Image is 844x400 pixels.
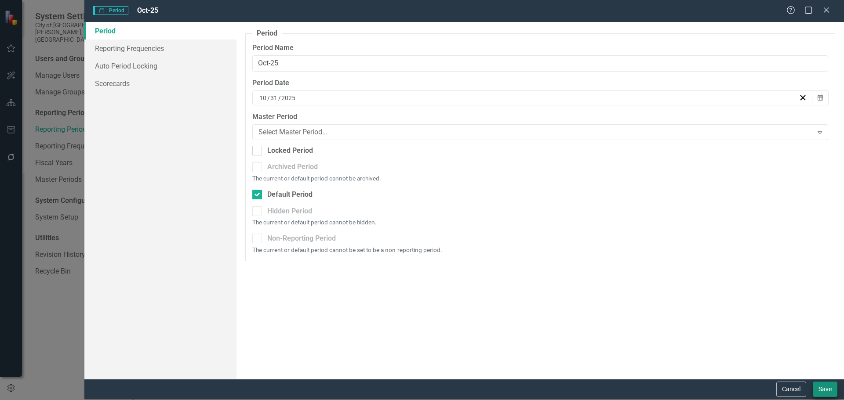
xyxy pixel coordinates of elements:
div: Hidden Period [267,206,312,216]
a: Period [84,22,236,40]
legend: Period [252,29,282,39]
small: The current or default period cannot be hidden. [252,218,828,227]
span: / [267,94,270,102]
span: Oct-25 [137,6,158,14]
span: Period [93,6,128,15]
div: Non-Reporting Period [267,234,336,244]
a: Reporting Frequencies [84,40,236,57]
div: Default Period [267,190,313,200]
div: Archived Period [267,162,318,172]
small: The current or default period cannot be set to be a non-reporting period. [252,246,828,254]
button: Save [813,382,837,397]
div: Period Date [252,78,828,88]
label: Period Name [252,43,828,53]
button: Cancel [776,382,806,397]
a: Scorecards [84,75,236,92]
div: Select Master Period... [258,127,813,137]
div: Locked Period [267,146,313,156]
span: / [278,94,281,102]
a: Auto Period Locking [84,57,236,75]
label: Master Period [252,112,828,122]
small: The current or default period cannot be archived. [252,174,828,183]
